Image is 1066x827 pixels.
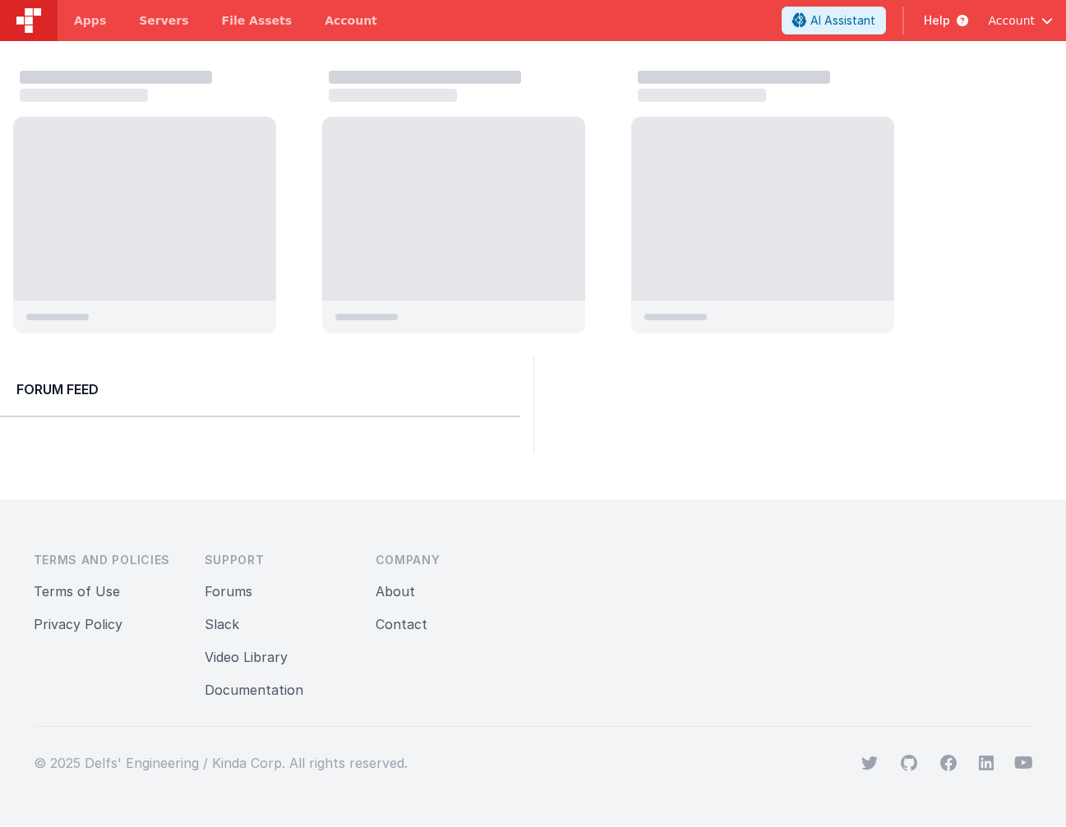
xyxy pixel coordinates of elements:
[205,647,288,667] button: Video Library
[139,12,188,29] span: Servers
[34,753,408,773] p: © 2025 Delfs' Engineering / Kinda Corp. All rights reserved.
[376,583,415,600] a: About
[988,12,1035,29] span: Account
[205,614,239,634] button: Slack
[205,616,239,632] a: Slack
[978,755,994,771] svg: viewBox="0 0 24 24" aria-hidden="true">
[34,552,178,568] h3: Terms and Policies
[376,581,415,601] button: About
[810,12,875,29] span: AI Assistant
[34,616,122,632] a: Privacy Policy
[16,379,504,399] h2: Forum Feed
[924,12,950,29] span: Help
[222,12,293,29] span: File Assets
[74,12,106,29] span: Apps
[376,614,427,634] button: Contact
[205,680,303,700] button: Documentation
[988,12,1053,29] button: Account
[205,552,349,568] h3: Support
[782,7,886,34] button: AI Assistant
[205,581,252,601] button: Forums
[376,552,520,568] h3: Company
[34,583,120,600] a: Terms of Use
